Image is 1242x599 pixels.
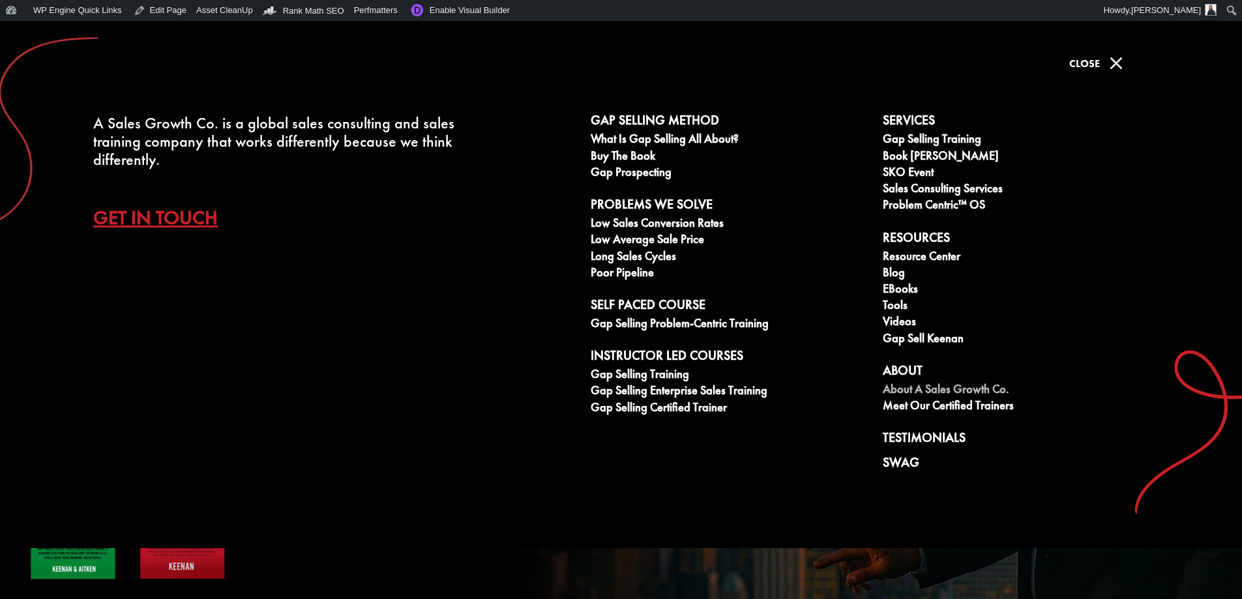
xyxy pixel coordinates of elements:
a: Gap Prospecting [591,166,868,182]
span: M [1103,50,1129,76]
a: Testimonials [883,430,1161,450]
img: tab_domain_overview_orange.svg [35,82,46,93]
a: About [883,363,1161,383]
a: Gap Selling Training [591,368,868,384]
span: [PERSON_NAME] [1131,5,1201,15]
a: Blog [883,266,1161,282]
a: Sales Consulting Services [883,182,1161,198]
a: Problems We Solve [591,197,868,216]
span: Close [1069,57,1100,70]
a: SKO Event [883,166,1161,182]
a: Swag [883,455,1161,475]
div: Domain: [DOMAIN_NAME] [34,34,143,44]
a: Buy The Book [591,149,868,166]
a: Self Paced Course [591,297,868,317]
a: Gap Selling Method [591,113,868,132]
a: Problem Centric™ OS [883,198,1161,214]
a: Gap Selling Enterprise Sales Training [591,384,868,400]
a: Gap Selling Certified Trainer [591,401,868,417]
div: Keywords by Traffic [144,83,220,92]
a: Book [PERSON_NAME] [883,149,1161,166]
a: eBooks [883,282,1161,299]
a: Long Sales Cycles [591,250,868,266]
a: Resources [883,230,1161,250]
div: A Sales Growth Co. is a global sales consulting and sales training company that works differently... [93,114,464,169]
a: Instructor Led Courses [591,348,868,368]
a: Gap Selling Training [883,132,1161,149]
a: Tools [883,299,1161,315]
a: Low Average Sale Price [591,233,868,249]
a: Poor Pipeline [591,266,868,282]
a: Resource Center [883,250,1161,266]
a: Videos [883,315,1161,331]
a: Get In Touch [93,195,237,241]
a: What is Gap Selling all about? [591,132,868,149]
div: Domain Overview [50,83,117,92]
a: Gap Selling Problem-Centric Training [591,317,868,333]
img: logo_orange.svg [21,21,31,31]
img: tab_keywords_by_traffic_grey.svg [130,82,140,93]
span: Rank Math SEO [283,6,344,16]
a: Services [883,113,1161,132]
a: Gap Sell Keenan [883,332,1161,348]
a: Meet our Certified Trainers [883,399,1161,415]
a: Low Sales Conversion Rates [591,216,868,233]
img: website_grey.svg [21,34,31,44]
div: v 4.0.25 [37,21,64,31]
a: About A Sales Growth Co. [883,383,1161,399]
